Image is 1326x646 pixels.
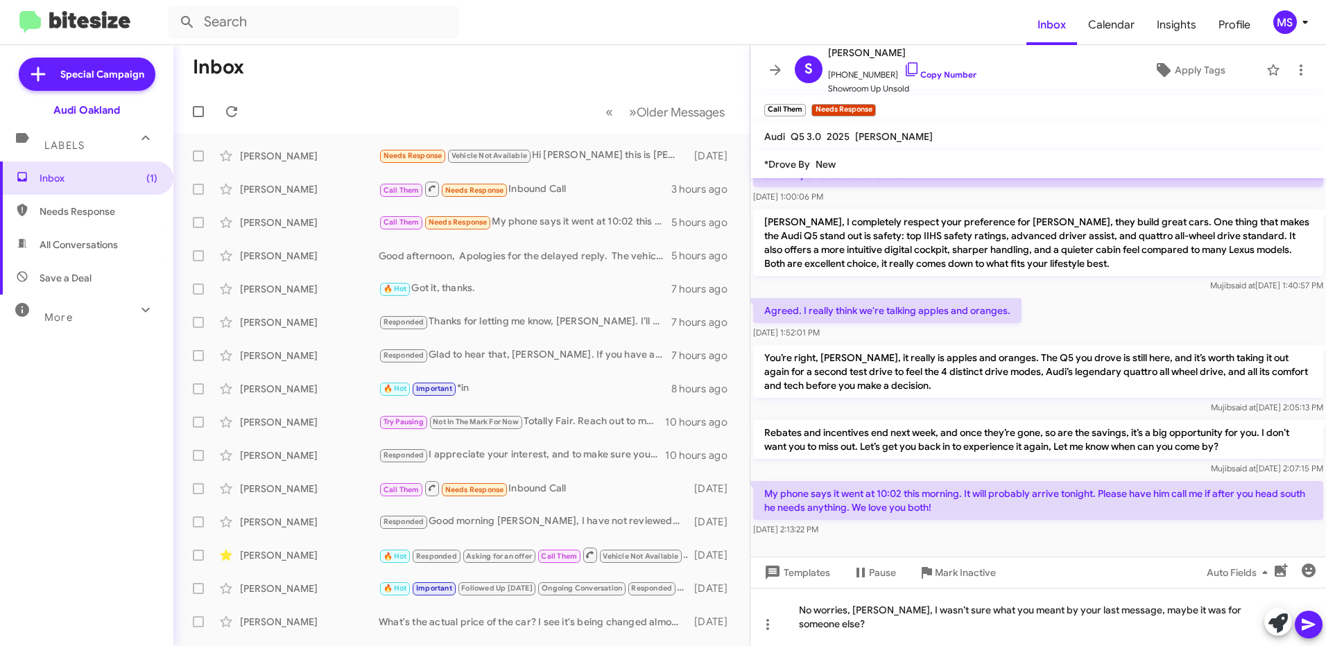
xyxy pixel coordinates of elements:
span: Templates [761,560,830,585]
span: 🔥 Hot [384,284,407,293]
span: Try Pausing [384,417,424,426]
div: Glad to hear that, [PERSON_NAME]. If you have any other questions or need help with anything, ple... [379,347,671,363]
div: [PERSON_NAME] [240,249,379,263]
button: Templates [750,560,841,585]
span: S [804,58,813,80]
span: Vehicle Not Available [603,552,678,561]
p: Agreed. I really think we're talking apples and oranges. [753,298,1022,323]
span: Asking for an offer [466,552,532,561]
span: Mujib [DATE] 1:40:57 PM [1210,280,1323,290]
span: [PHONE_NUMBER] [828,61,976,82]
div: [PERSON_NAME] [240,548,379,562]
div: [PERSON_NAME] [240,582,379,595]
span: Responded [384,317,424,326]
div: Inbound Call [379,180,671,198]
span: Pause [869,560,896,585]
span: said at [1231,280,1255,290]
h1: Inbox [193,56,244,78]
small: Needs Response [811,104,875,116]
span: Call Them [384,186,420,195]
span: Special Campaign [60,67,144,81]
button: Mark Inactive [907,560,1007,585]
span: Mark Inactive [935,560,996,585]
span: » [629,103,637,121]
div: I appreciate your interest, and to make sure you get the most accurate and fair offer on your Q3,... [379,447,665,463]
div: 7 hours ago [671,315,739,329]
span: Responded [384,517,424,526]
span: Needs Response [40,204,157,218]
span: *Drove By [764,158,810,171]
span: Needs Response [384,151,442,160]
span: Not In The Mark For Now [433,417,519,426]
a: Inbox [1026,5,1077,45]
small: Call Them [764,104,806,116]
span: Q5 3.0 [791,130,821,143]
button: Pause [841,560,907,585]
div: 7 hours ago [671,282,739,296]
span: Auto Fields [1207,560,1273,585]
div: [PERSON_NAME] [240,149,379,163]
button: MS [1262,10,1311,34]
button: Next [621,98,733,126]
div: [PERSON_NAME] [240,482,379,496]
div: Totally Fair. Reach out to me whenever you know time is right for you :) [379,414,665,430]
p: You’re right, [PERSON_NAME], it really is apples and oranges. The Q5 you drove is still here, and... [753,345,1323,398]
div: [PERSON_NAME] [240,448,379,462]
span: Needs Response [429,218,488,227]
div: [PERSON_NAME] [240,216,379,229]
button: Apply Tags [1119,58,1259,82]
div: [PERSON_NAME] [240,182,379,196]
a: Copy Number [904,69,976,80]
span: New [816,158,836,171]
span: said at [1232,463,1256,473]
span: More [44,311,73,324]
nav: Page navigation example [598,98,733,126]
span: Older Messages [637,105,725,120]
div: [PERSON_NAME] [240,615,379,629]
p: My phone says it went at 10:02 this morning. It will probably arrive tonight. Please have him cal... [753,481,1323,520]
div: [DATE] [688,615,739,629]
span: Inbox [40,171,157,185]
div: 7 hours ago [671,349,739,363]
p: Rebates and incentives end next week, and once they’re gone, so are the savings, it’s a big oppor... [753,420,1323,459]
span: Audi [764,130,785,143]
span: Showroom Up Unsold [828,82,976,96]
div: No it in a few weeks no [379,580,688,596]
span: Apply Tags [1175,58,1225,82]
span: Responded [384,451,424,460]
span: All Conversations [40,238,118,252]
div: 3 hours ago [671,182,739,196]
div: [PERSON_NAME] [240,382,379,396]
div: [PERSON_NAME] [240,515,379,529]
div: [DATE] [688,482,739,496]
span: 🔥 Hot [384,384,407,393]
span: 2025 [827,130,850,143]
span: Needs Response [445,186,504,195]
span: [PERSON_NAME] [855,130,933,143]
span: Call Them [541,552,577,561]
div: [PERSON_NAME] [240,315,379,329]
div: Audi Oakland [53,103,120,117]
input: Search [168,6,459,39]
a: Profile [1207,5,1262,45]
div: [DATE] [688,548,739,562]
span: Labels [44,139,85,152]
div: 5 hours ago [671,249,739,263]
button: Auto Fields [1196,560,1284,585]
span: said at [1232,402,1256,412]
a: Insights [1146,5,1207,45]
span: Important [416,384,452,393]
span: 🔥 Hot [384,552,407,561]
span: [DATE] 2:13:22 PM [753,524,818,534]
div: 5 hours ago [671,216,739,229]
div: MS [1273,10,1297,34]
div: [DATE] [688,515,739,529]
span: Vehicle Not Available [451,151,527,160]
div: What's the actual price of the car? I see it's being changed almost daily online [379,615,688,629]
div: Apologies for the inconvenience. But feel free to check our website, let us know if you see anyth... [379,546,688,564]
span: Responded [384,351,424,360]
span: Mujib [DATE] 2:05:13 PM [1211,402,1323,412]
div: Inbound Call [379,480,688,497]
